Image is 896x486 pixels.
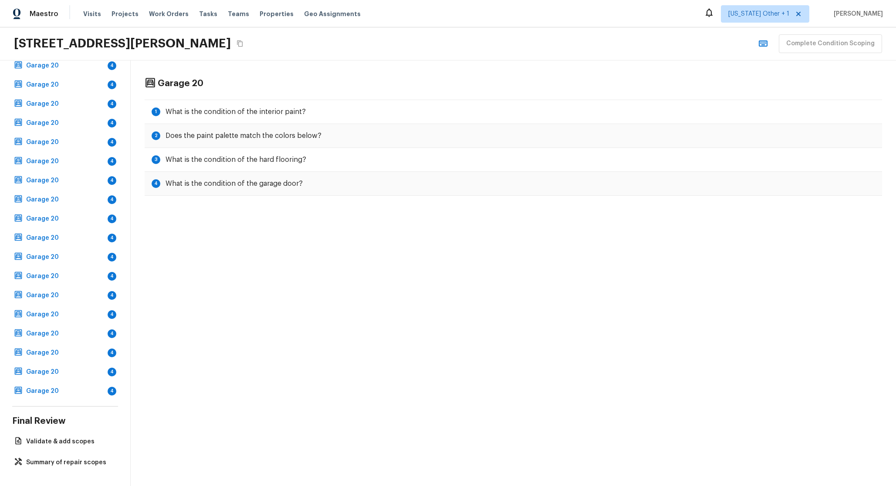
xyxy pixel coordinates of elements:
div: 4 [108,291,116,300]
div: 4 [108,138,116,147]
button: Copy Address [234,38,246,49]
span: Teams [228,10,249,18]
p: Garage 20 [26,368,104,376]
div: 4 [108,100,116,108]
p: Garage 20 [26,176,104,185]
div: 4 [152,179,160,188]
span: Tasks [199,11,217,17]
p: Garage 20 [26,100,104,108]
p: Garage 20 [26,387,104,396]
p: Garage 20 [26,329,104,338]
h4: Garage 20 [158,78,203,89]
div: 4 [108,157,116,166]
div: 4 [108,234,116,242]
div: 4 [108,80,116,89]
span: Maestro [30,10,58,18]
span: Geo Assignments [304,10,361,18]
h4: Final Review [12,416,118,427]
div: 2 [152,131,160,140]
p: Garage 20 [26,138,104,147]
div: 4 [108,387,116,396]
span: Properties [260,10,294,18]
span: Work Orders [149,10,189,18]
p: Garage 20 [26,80,104,89]
div: 4 [108,310,116,319]
h5: What is the condition of the garage door? [166,179,303,188]
div: 4 [108,215,116,223]
p: Garage 20 [26,349,104,357]
p: Garage 20 [26,291,104,300]
p: Garage 20 [26,253,104,261]
p: Validate & add scopes [26,437,113,446]
div: 4 [108,368,116,376]
p: Summary of repair scopes [26,458,113,467]
h5: What is the condition of the hard flooring? [166,155,306,164]
div: 4 [108,253,116,261]
p: Garage 20 [26,272,104,281]
div: 4 [108,176,116,185]
div: 4 [108,349,116,357]
div: 4 [108,61,116,70]
div: 4 [108,195,116,204]
h5: What is the condition of the interior paint? [166,107,306,117]
p: Garage 20 [26,310,104,319]
h5: Does the paint palette match the colors below? [166,131,321,141]
span: [US_STATE] Other + 1 [728,10,789,18]
h2: [STREET_ADDRESS][PERSON_NAME] [14,36,231,51]
span: [PERSON_NAME] [830,10,883,18]
div: 3 [152,155,160,164]
p: Garage 20 [26,61,104,70]
span: Projects [112,10,139,18]
div: 4 [108,272,116,281]
div: 4 [108,119,116,127]
p: Garage 20 [26,215,104,223]
p: Garage 20 [26,195,104,204]
p: Garage 20 [26,157,104,166]
div: 4 [108,329,116,338]
span: Visits [83,10,101,18]
p: Garage 20 [26,119,104,127]
div: 1 [152,107,160,116]
p: Garage 20 [26,234,104,242]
